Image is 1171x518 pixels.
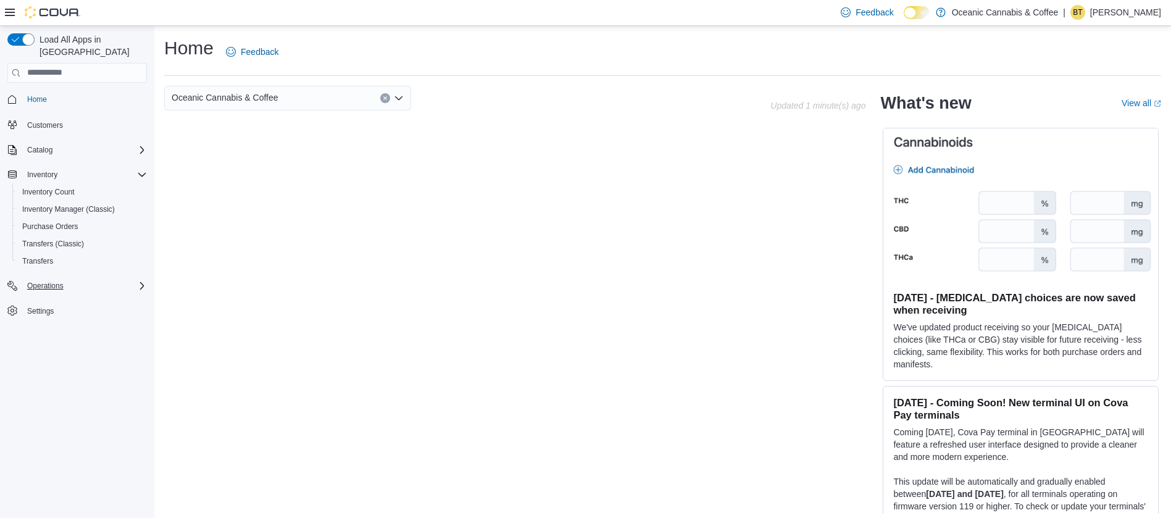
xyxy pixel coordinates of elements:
[17,185,80,199] a: Inventory Count
[17,219,147,234] span: Purchase Orders
[1063,5,1065,20] p: |
[394,93,404,103] button: Open list of options
[22,143,57,157] button: Catalog
[22,187,75,197] span: Inventory Count
[172,90,278,105] span: Oceanic Cannabis & Coffee
[893,396,1148,421] h3: [DATE] - Coming Soon! New terminal UI on Cova Pay terminals
[22,278,69,293] button: Operations
[22,117,147,132] span: Customers
[17,254,147,269] span: Transfers
[17,236,89,251] a: Transfers (Classic)
[12,201,152,218] button: Inventory Manager (Classic)
[2,115,152,133] button: Customers
[17,185,147,199] span: Inventory Count
[22,304,59,319] a: Settings
[35,33,147,58] span: Load All Apps in [GEOGRAPHIC_DATA]
[17,202,120,217] a: Inventory Manager (Classic)
[1070,5,1085,20] div: Brandon Tracey
[17,254,58,269] a: Transfers
[926,489,1003,499] strong: [DATE] and [DATE]
[27,281,64,291] span: Operations
[1154,100,1161,107] svg: External link
[22,118,68,133] a: Customers
[221,40,283,64] a: Feedback
[12,183,152,201] button: Inventory Count
[893,321,1148,370] p: We've updated product receiving so your [MEDICAL_DATA] choices (like THCa or CBG) stay visible fo...
[1122,98,1161,108] a: View allExternal link
[17,219,83,234] a: Purchase Orders
[904,6,930,19] input: Dark Mode
[22,92,52,107] a: Home
[2,277,152,295] button: Operations
[893,426,1148,463] p: Coming [DATE], Cova Pay terminal in [GEOGRAPHIC_DATA] will feature a refreshed user interface des...
[27,94,47,104] span: Home
[1090,5,1161,20] p: [PERSON_NAME]
[22,204,115,214] span: Inventory Manager (Classic)
[22,167,147,182] span: Inventory
[27,306,54,316] span: Settings
[241,46,278,58] span: Feedback
[12,235,152,253] button: Transfers (Classic)
[22,167,62,182] button: Inventory
[893,291,1148,316] h3: [DATE] - [MEDICAL_DATA] choices are now saved when receiving
[2,302,152,320] button: Settings
[12,218,152,235] button: Purchase Orders
[22,91,147,107] span: Home
[22,303,147,319] span: Settings
[164,36,214,61] h1: Home
[380,93,390,103] button: Clear input
[22,222,78,232] span: Purchase Orders
[27,145,52,155] span: Catalog
[2,141,152,159] button: Catalog
[2,166,152,183] button: Inventory
[27,170,57,180] span: Inventory
[17,202,147,217] span: Inventory Manager (Classic)
[12,253,152,270] button: Transfers
[22,256,53,266] span: Transfers
[22,278,147,293] span: Operations
[1073,5,1082,20] span: BT
[952,5,1059,20] p: Oceanic Cannabis & Coffee
[856,6,893,19] span: Feedback
[27,120,63,130] span: Customers
[22,239,84,249] span: Transfers (Classic)
[25,6,80,19] img: Cova
[17,236,147,251] span: Transfers (Classic)
[2,90,152,108] button: Home
[22,143,147,157] span: Catalog
[770,101,865,111] p: Updated 1 minute(s) ago
[880,93,971,113] h2: What's new
[7,85,147,352] nav: Complex example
